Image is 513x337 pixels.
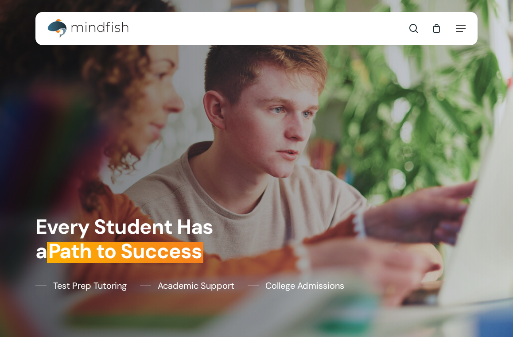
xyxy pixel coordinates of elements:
[456,24,466,33] a: Navigation Menu
[47,238,203,264] em: Path to Success
[53,279,127,292] span: Test Prep Tutoring
[265,279,344,292] span: College Admissions
[140,279,234,292] a: Academic Support
[248,279,344,292] a: College Admissions
[35,12,478,45] header: Main Menu
[158,279,234,292] span: Academic Support
[35,279,127,292] a: Test Prep Tutoring
[35,215,252,264] h1: Every Student Has a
